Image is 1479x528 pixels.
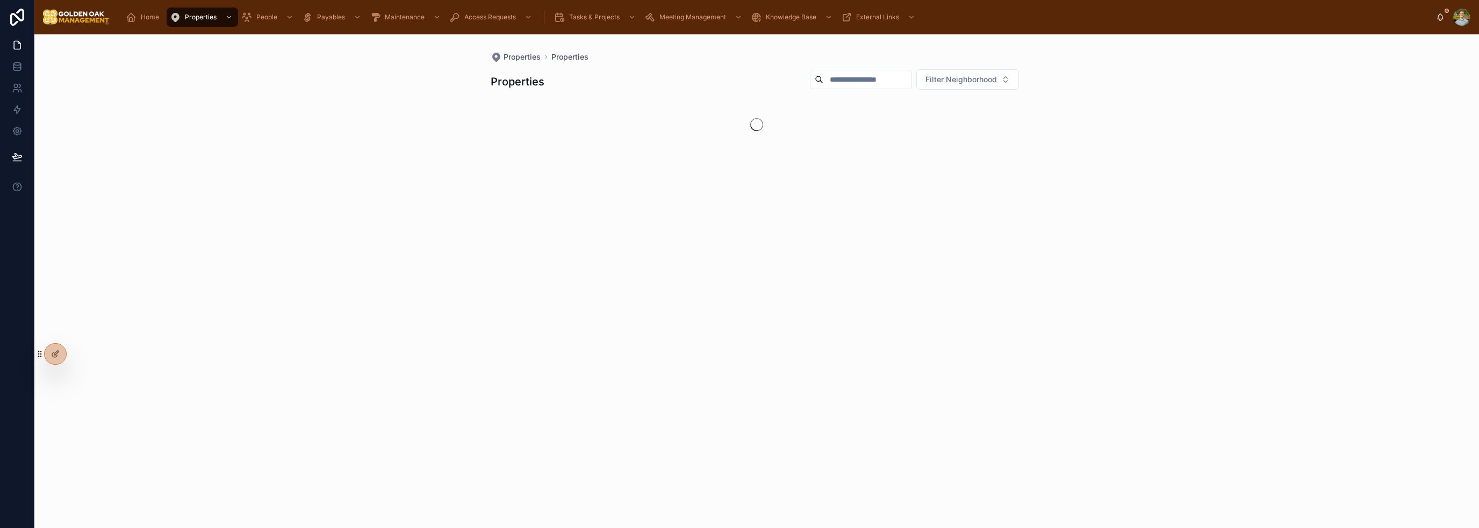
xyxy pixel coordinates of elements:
a: Properties [491,52,541,62]
a: Properties [551,52,588,62]
a: Payables [299,8,367,27]
span: Access Requests [464,13,516,21]
div: scrollable content [118,5,1436,29]
a: People [238,8,299,27]
span: Filter Neighborhood [925,74,997,85]
a: Maintenance [367,8,446,27]
span: Payables [317,13,345,21]
h1: Properties [491,74,544,89]
a: Knowledge Base [748,8,838,27]
a: Properties [167,8,238,27]
img: App logo [43,9,110,26]
span: Maintenance [385,13,425,21]
a: Tasks & Projects [551,8,641,27]
span: External Links [856,13,899,21]
span: Tasks & Projects [569,13,620,21]
span: Properties [504,52,541,62]
a: Meeting Management [641,8,748,27]
a: Home [123,8,167,27]
span: Properties [185,13,217,21]
span: Knowledge Base [766,13,816,21]
button: Select Button [916,69,1019,90]
span: Meeting Management [659,13,726,21]
a: External Links [838,8,921,27]
span: Home [141,13,159,21]
span: People [256,13,277,21]
a: Access Requests [446,8,537,27]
